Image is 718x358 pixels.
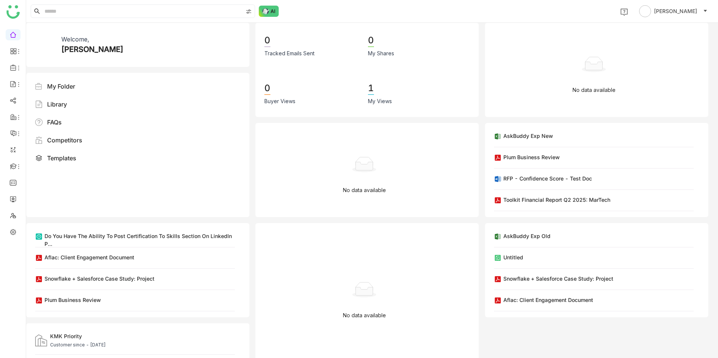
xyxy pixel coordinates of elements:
div: Snowflake + Salesforce Case Study: Project [45,275,154,283]
img: 61307121755ca5673e314e4d [35,35,55,55]
div: Plum Business Review [503,153,560,161]
div: Do you have the ability to post certification to skills section on LinkedIn p... [45,232,235,248]
div: [PERSON_NAME] [61,44,123,55]
div: AskBuddy Exp old [503,232,550,240]
p: No data available [573,86,616,94]
div: Toolkit Financial Report Q2 2025: MarTech [503,196,610,204]
p: No data available [343,311,386,320]
div: My Folder [47,82,75,91]
div: Plum Business Review [45,296,101,304]
span: [PERSON_NAME] [654,7,697,15]
img: search-type.svg [246,9,252,15]
div: Aflac: Client Engagement Document [503,296,593,304]
div: RFP - Confidence Score - Test Doc [503,175,592,182]
img: logo [6,5,20,19]
div: KMK Priority [50,332,106,340]
div: 0 [264,82,270,95]
div: My Views [368,97,392,105]
div: My Shares [368,49,394,58]
div: Snowflake + Salesforce Case Study: Project [503,275,613,283]
img: customers.svg [35,334,47,346]
div: 1 [368,82,374,95]
div: FAQs [47,118,62,127]
button: [PERSON_NAME] [638,5,709,17]
img: ask-buddy-normal.svg [259,6,279,17]
div: Buyer Views [264,97,295,105]
div: Competitors [47,136,82,145]
div: Customer since - [DATE] [50,342,106,348]
p: No data available [343,186,386,194]
div: Tracked Emails Sent [264,49,314,58]
div: Templates [47,154,76,163]
div: Aflac: Client Engagement Document [45,253,134,261]
div: Library [47,100,67,109]
div: AskBuddy Exp new [503,132,553,140]
div: Untitled [503,253,523,261]
img: avatar [639,5,651,17]
div: Welcome, [61,35,89,44]
img: help.svg [620,8,628,16]
div: 0 [264,34,270,47]
div: 0 [368,34,374,47]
